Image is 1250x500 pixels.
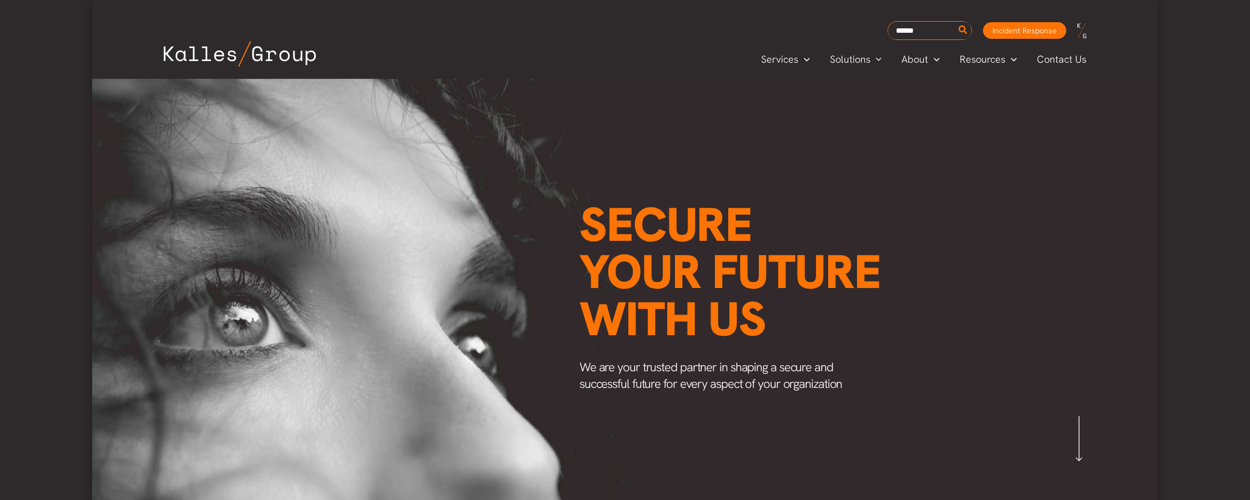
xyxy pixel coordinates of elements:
span: Menu Toggle [928,51,940,68]
a: AboutMenu Toggle [891,51,950,68]
a: SolutionsMenu Toggle [820,51,892,68]
span: Secure your future with us [579,194,881,350]
span: Solutions [830,51,870,68]
span: We are your trusted partner in shaping a secure and successful future for every aspect of your or... [579,359,843,392]
button: Search [956,22,970,39]
img: Kalles Group [164,41,316,67]
span: Menu Toggle [1005,51,1017,68]
span: Resources [960,51,1005,68]
span: Menu Toggle [798,51,810,68]
span: Services [761,51,798,68]
a: ResourcesMenu Toggle [950,51,1027,68]
a: Contact Us [1027,51,1097,68]
span: Contact Us [1037,51,1086,68]
nav: Primary Site Navigation [751,50,1097,68]
a: Incident Response [983,22,1066,39]
span: Menu Toggle [870,51,882,68]
span: About [901,51,928,68]
a: ServicesMenu Toggle [751,51,820,68]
